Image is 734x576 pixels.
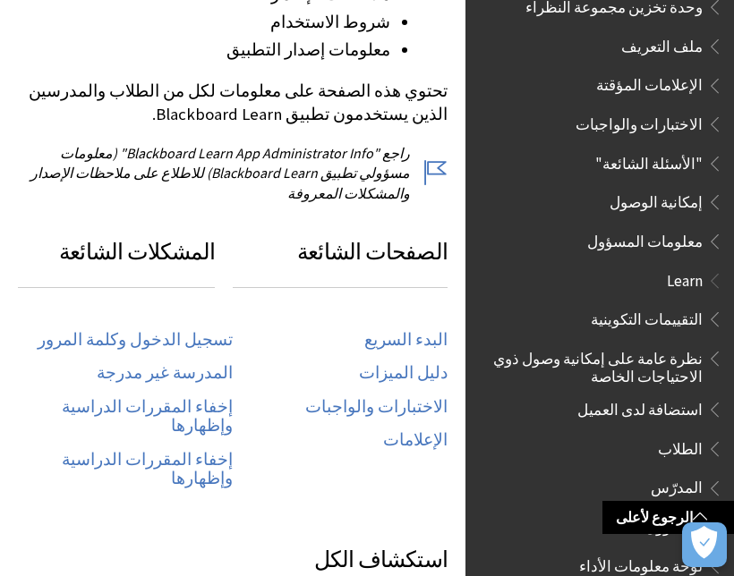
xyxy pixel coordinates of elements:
[591,304,703,328] span: التقييمات التكوينية
[18,80,448,126] p: تحتوي هذه الصفحة على معلومات لكل من الطلاب والمدرسين الذين يستخدمون تطبيق Blackboard Learn.
[18,235,215,288] h3: المشكلات الشائعة
[18,143,448,203] p: راجع "Blackboard Learn App Administrator Info" (معلومات مسؤولي تطبيق Blackboard Learn) للاطلاع عل...
[18,38,390,63] li: معلومات إصدار التطبيق
[667,266,703,290] span: Learn
[18,397,233,436] a: إخفاء المقررات الدراسية وإظهارها
[383,430,448,451] a: الإعلامات
[587,226,703,250] span: معلومات المسؤول
[487,343,703,385] span: نظرة عامة على إمكانية وصول ذوي الاحتياجات الخاصة
[233,235,448,288] h3: الصفحات الشائعة
[305,397,448,418] a: الاختبارات والواجبات
[682,522,727,567] button: فتح التفضيلات
[38,330,233,351] a: تسجيل الدخول وكلمة المرور
[577,394,703,419] span: استضافة لدى العميل
[576,109,703,133] span: الاختبارات والواجبات
[18,10,390,35] li: شروط الاستخدام
[658,434,703,458] span: الطلاب
[97,363,233,384] a: المدرسة غير مدرجة
[610,187,703,211] span: إمكانية الوصول
[621,31,703,55] span: ملف التعريف
[602,501,734,534] a: الرجوع لأعلى
[18,450,233,489] a: إخفاء المقررات الدراسية وإظهارها
[651,473,703,497] span: المدرّس
[595,148,703,173] span: "الأسئلة الشائعة"
[579,551,703,575] span: لوحة معلومات الأداء
[596,71,703,95] span: الإعلامات المؤقتة
[645,512,703,536] span: المسؤول
[359,363,448,384] a: دليل الميزات
[364,330,448,351] a: البدء السريع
